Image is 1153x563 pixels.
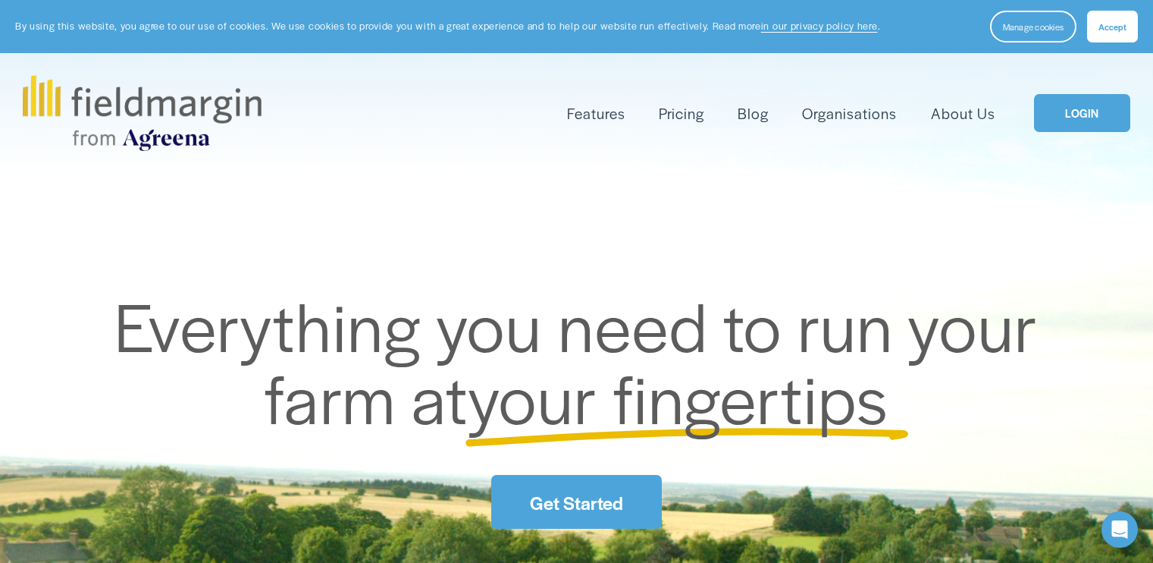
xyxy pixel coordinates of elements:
[1098,20,1126,33] span: Accept
[1034,94,1130,133] a: LOGIN
[468,349,888,444] span: your fingertips
[802,101,897,126] a: Organisations
[567,102,625,124] span: Features
[1087,11,1138,42] button: Accept
[15,19,880,33] p: By using this website, you agree to our use of cookies. We use cookies to provide you with a grea...
[761,19,878,33] a: in our privacy policy here
[491,475,661,529] a: Get Started
[990,11,1076,42] button: Manage cookies
[659,101,704,126] a: Pricing
[931,101,995,126] a: About Us
[567,101,625,126] a: folder dropdown
[114,277,1054,445] span: Everything you need to run your farm at
[738,101,769,126] a: Blog
[23,75,261,151] img: fieldmargin.com
[1101,511,1138,548] div: Open Intercom Messenger
[1003,20,1064,33] span: Manage cookies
